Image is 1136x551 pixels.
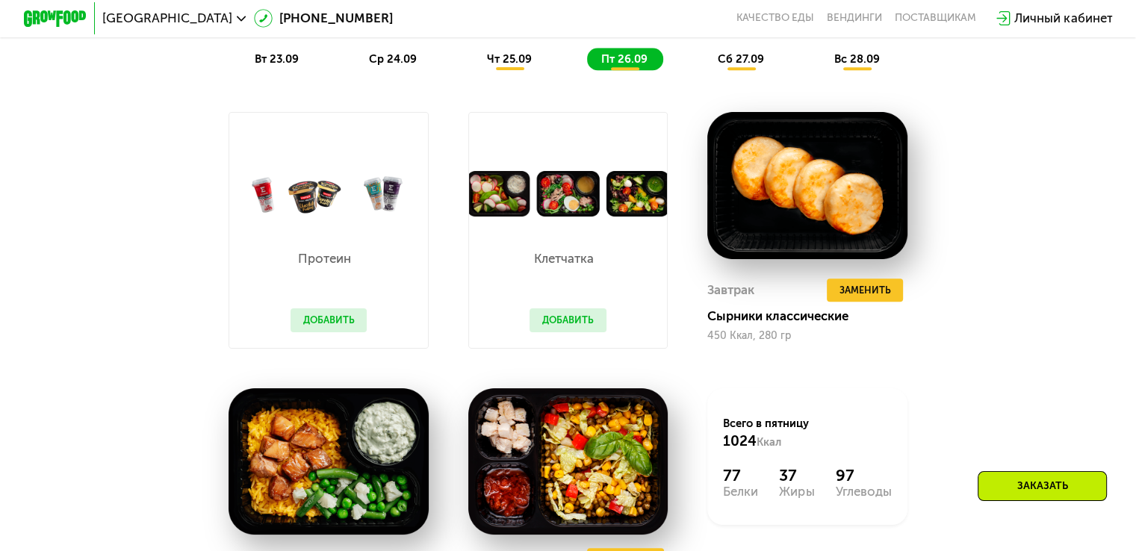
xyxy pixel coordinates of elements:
button: Заменить [827,278,904,302]
p: Клетчатка [530,252,599,265]
span: Заменить [839,282,890,298]
div: Жиры [779,485,814,498]
div: 37 [779,466,814,485]
span: сб 27.09 [718,52,764,66]
div: Личный кабинет [1014,9,1112,28]
span: чт 25.09 [487,52,532,66]
div: Завтрак [707,278,754,302]
a: [PHONE_NUMBER] [254,9,393,28]
span: 1024 [723,432,757,449]
span: вт 23.09 [255,52,299,66]
div: Заказать [978,471,1107,501]
div: поставщикам [895,12,976,25]
a: Качество еды [736,12,814,25]
div: 97 [836,466,892,485]
span: Ккал [757,435,781,449]
div: 77 [723,466,758,485]
button: Добавить [291,308,367,332]
button: Добавить [530,308,606,332]
div: 450 Ккал, 280 гр [707,330,907,342]
a: Вендинги [827,12,882,25]
span: пт 26.09 [601,52,648,66]
div: Углеводы [836,485,892,498]
span: [GEOGRAPHIC_DATA] [102,12,232,25]
div: Всего в пятницу [723,416,891,450]
span: вс 28.09 [834,52,880,66]
p: Протеин [291,252,360,265]
span: ср 24.09 [369,52,417,66]
div: Белки [723,485,758,498]
div: Сырники классические [707,308,919,324]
